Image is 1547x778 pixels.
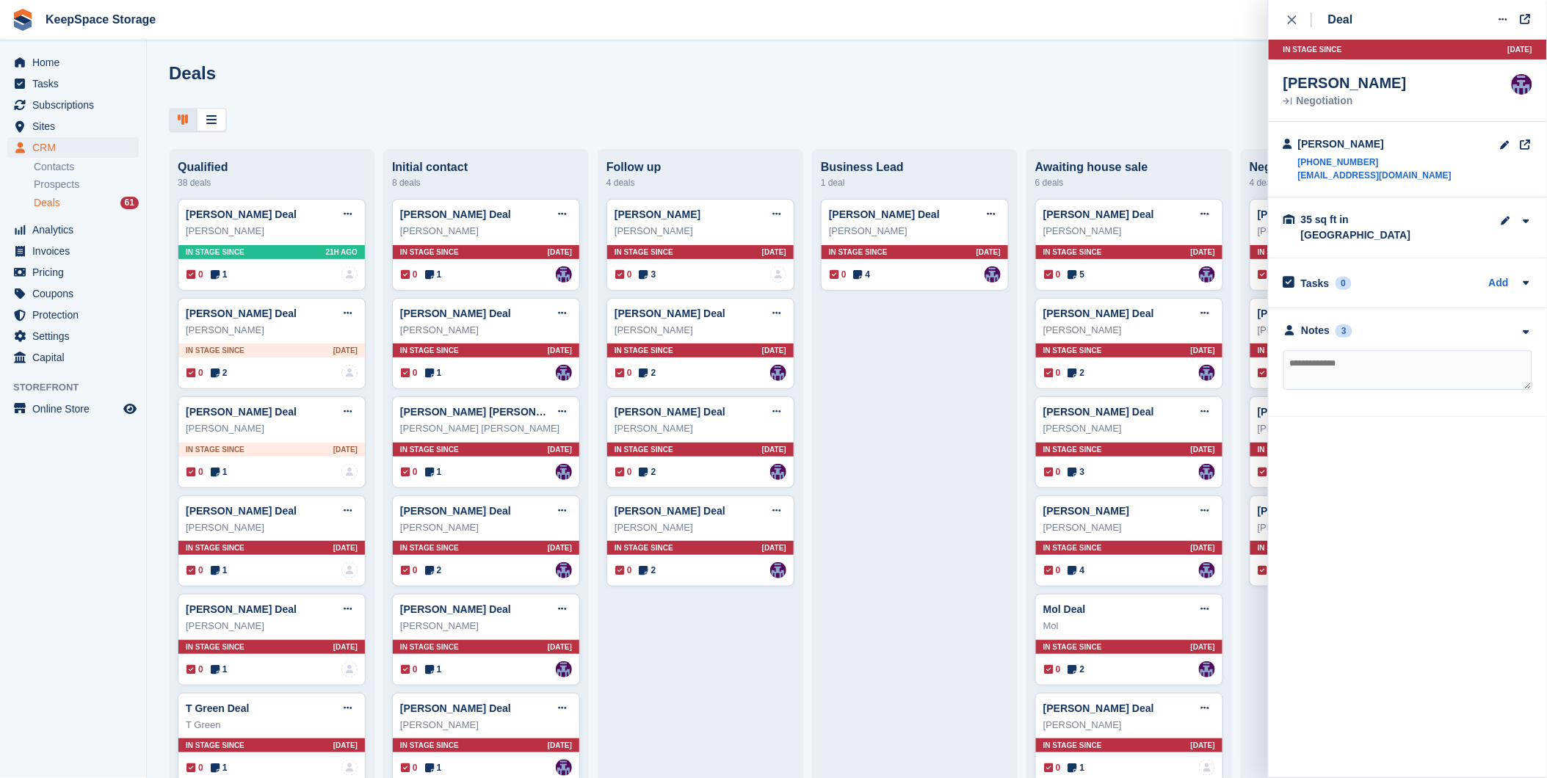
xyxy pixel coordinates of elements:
span: 3 [640,268,656,281]
span: 0 [401,268,418,281]
img: Charlotte Jobling [985,266,1001,283]
div: 61 [120,197,139,209]
span: 2 [1068,663,1085,676]
span: 0 [1044,366,1061,379]
img: Charlotte Jobling [770,562,786,578]
span: 0 [186,663,203,676]
img: Charlotte Jobling [556,365,572,381]
div: [PERSON_NAME] [PERSON_NAME] [400,421,572,436]
span: Analytics [32,219,120,240]
span: [DATE] [762,542,786,553]
div: [PERSON_NAME] [1298,137,1452,152]
span: In stage since [615,542,673,553]
a: [PERSON_NAME] Deal [829,208,940,220]
img: Charlotte Jobling [770,464,786,480]
span: CRM [32,137,120,158]
div: Negotiation [1250,161,1438,174]
div: 0 [1336,277,1352,290]
span: In stage since [1283,44,1342,55]
div: [PERSON_NAME] [400,619,572,633]
span: Invoices [32,241,120,261]
div: 3 [1336,324,1352,338]
a: deal-assignee-blank [770,266,786,283]
a: [PERSON_NAME] Deal [400,208,511,220]
div: [PERSON_NAME] [615,520,786,535]
a: [PERSON_NAME] Deal [615,505,725,517]
a: menu [7,262,139,283]
a: [PERSON_NAME] Deal [1043,308,1154,319]
a: Charlotte Jobling [556,760,572,776]
div: Mol [1043,619,1215,633]
div: [PERSON_NAME] [1258,520,1430,535]
a: [PERSON_NAME] Deal [1043,702,1154,714]
span: 0 [186,761,203,774]
a: menu [7,326,139,346]
span: 1 [211,564,228,577]
span: 0 [615,268,632,281]
span: 0 [1044,564,1061,577]
img: Charlotte Jobling [1199,661,1215,677]
a: Mol Deal [1043,603,1086,615]
a: [PERSON_NAME] Deal [400,308,511,319]
span: In stage since [186,345,244,356]
span: 1 [211,465,228,479]
span: In stage since [400,542,459,553]
div: [PERSON_NAME] [1258,421,1430,436]
span: 0 [186,268,203,281]
span: 0 [186,564,203,577]
span: [DATE] [548,444,572,455]
span: 2 [425,564,442,577]
span: In stage since [400,641,459,652]
a: [PERSON_NAME] Deal [1258,308,1369,319]
span: [DATE] [548,641,572,652]
span: 1 [1068,761,1085,774]
span: 0 [1258,465,1275,479]
span: In stage since [1043,542,1102,553]
span: Subscriptions [32,95,120,115]
a: menu [7,137,139,158]
span: 2 [1068,366,1085,379]
a: menu [7,241,139,261]
a: [PERSON_NAME] Deal [1258,505,1369,517]
img: Charlotte Jobling [556,562,572,578]
span: In stage since [1043,740,1102,751]
span: In stage since [186,740,244,751]
span: 3 [1068,465,1085,479]
a: [EMAIL_ADDRESS][DOMAIN_NAME] [1298,169,1452,182]
a: menu [7,52,139,73]
a: [PERSON_NAME] Deal [186,505,297,517]
div: Negotiation [1283,96,1407,106]
span: [DATE] [548,345,572,356]
span: 4 [854,268,871,281]
span: Sites [32,116,120,137]
span: In stage since [1258,542,1316,553]
span: Prospects [34,178,79,192]
span: 0 [1044,663,1061,676]
span: 5 [1068,268,1085,281]
span: 2 [640,366,656,379]
span: Storefront [13,380,146,395]
span: [DATE] [333,641,358,652]
span: [DATE] [548,247,572,258]
div: [PERSON_NAME] [615,224,786,239]
div: 4 deals [606,174,794,192]
a: Contacts [34,160,139,174]
span: 1 [425,366,442,379]
a: [PERSON_NAME] Deal [1043,406,1154,418]
a: Charlotte Jobling [1199,562,1215,578]
span: In stage since [186,247,244,258]
a: menu [7,95,139,115]
a: deal-assignee-blank [341,760,358,776]
span: 2 [211,366,228,379]
span: In stage since [186,542,244,553]
div: [PERSON_NAME] [400,224,572,239]
div: [PERSON_NAME] [400,323,572,338]
div: [PERSON_NAME] [186,421,358,436]
div: Qualified [178,161,366,174]
span: In stage since [400,345,459,356]
span: [DATE] [548,542,572,553]
span: In stage since [186,641,244,652]
a: [PHONE_NUMBER] [1298,156,1452,169]
img: Charlotte Jobling [556,266,572,283]
span: 0 [830,268,847,281]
